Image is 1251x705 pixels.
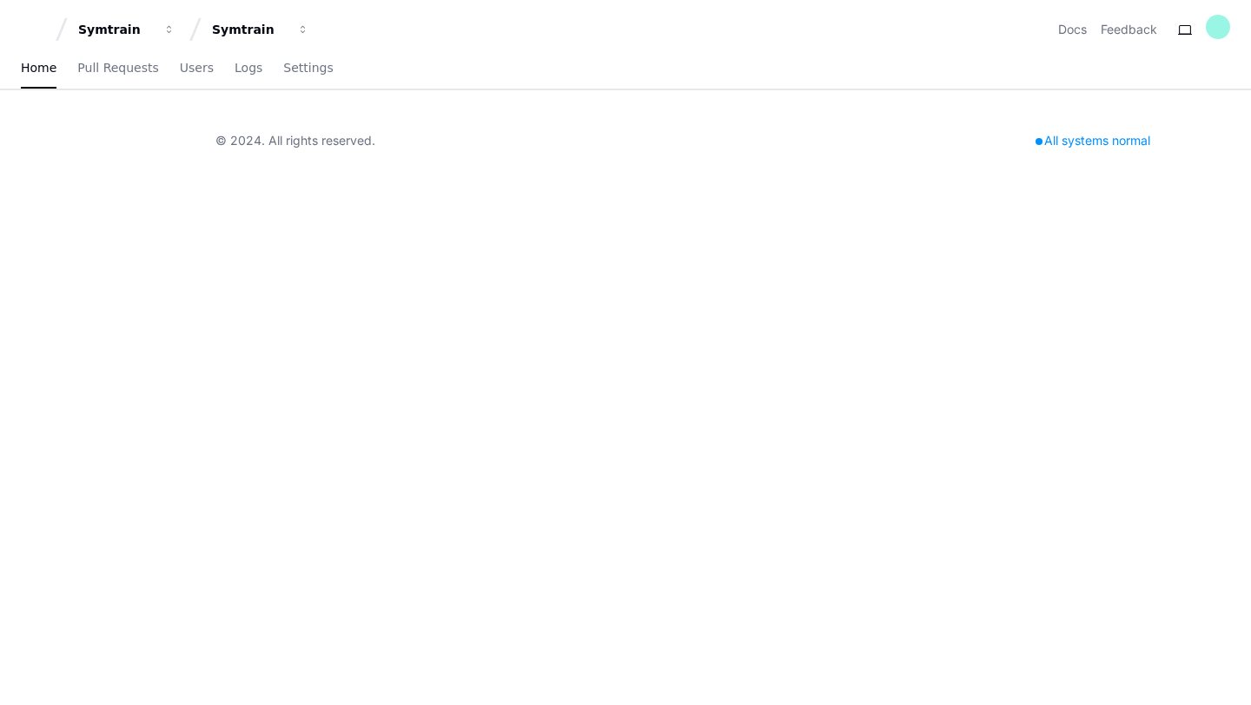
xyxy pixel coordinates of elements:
[78,21,153,38] div: Symtrain
[180,63,214,73] span: Users
[71,14,182,45] button: Symtrain
[1058,21,1087,38] a: Docs
[77,63,158,73] span: Pull Requests
[77,49,158,89] a: Pull Requests
[21,49,56,89] a: Home
[1025,128,1161,153] div: All systems normal
[235,49,262,89] a: Logs
[1101,21,1157,38] button: Feedback
[205,14,316,45] button: Symtrain
[235,63,262,73] span: Logs
[212,21,287,38] div: Symtrain
[180,49,214,89] a: Users
[283,63,333,73] span: Settings
[215,132,375,149] div: © 2024. All rights reserved.
[21,63,56,73] span: Home
[283,49,333,89] a: Settings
